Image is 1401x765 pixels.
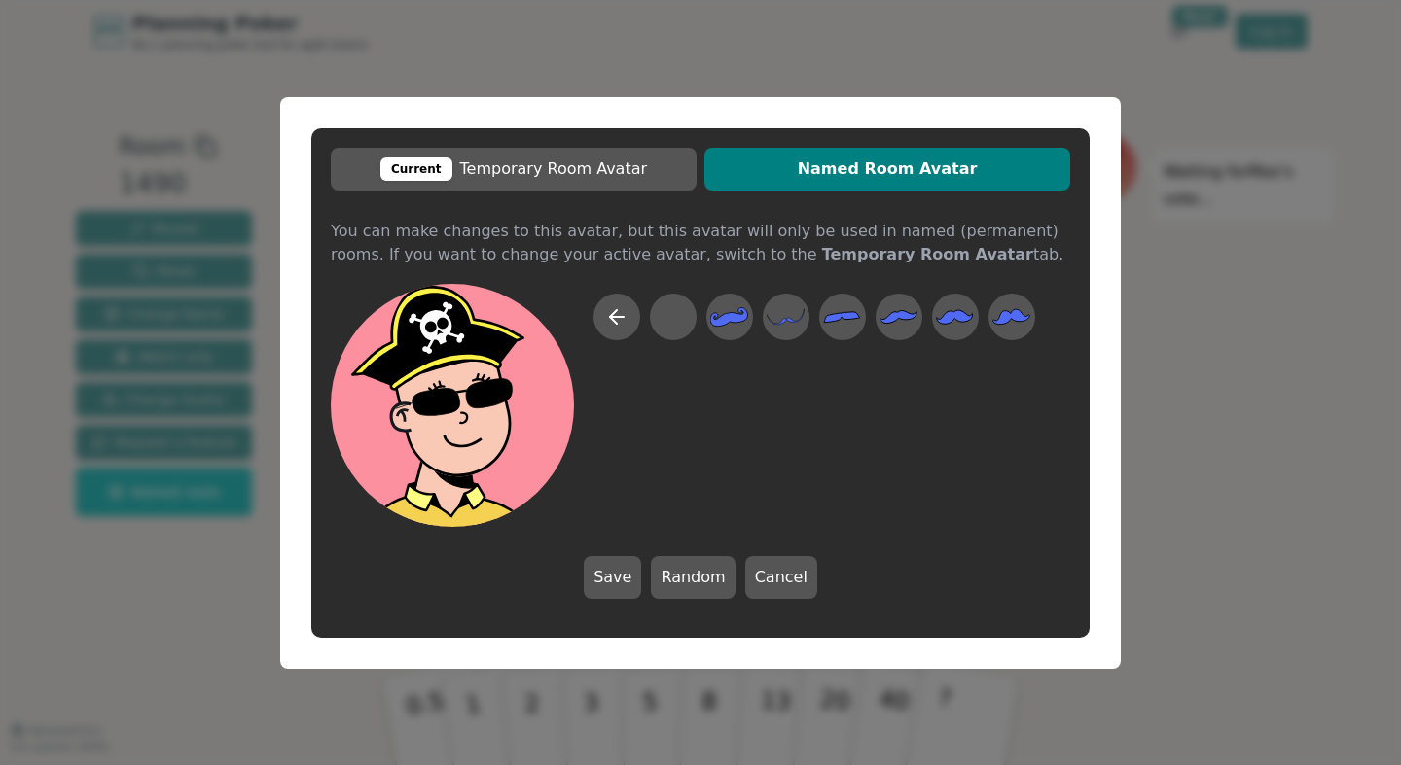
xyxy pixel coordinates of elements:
button: Named Room Avatar [704,148,1070,191]
div: You can make changes to this avatar, but this avatar will only be used in named (permanent) rooms... [331,220,1070,235]
b: Temporary Room Avatar [822,245,1033,263]
div: Current [380,157,452,181]
span: Named Room Avatar [714,157,1060,181]
button: Random [651,556,735,599]
button: Save [584,556,641,599]
button: CurrentTemporary Room Avatar [331,148,697,191]
button: Cancel [745,556,817,599]
span: Temporary Room Avatar [341,157,687,181]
